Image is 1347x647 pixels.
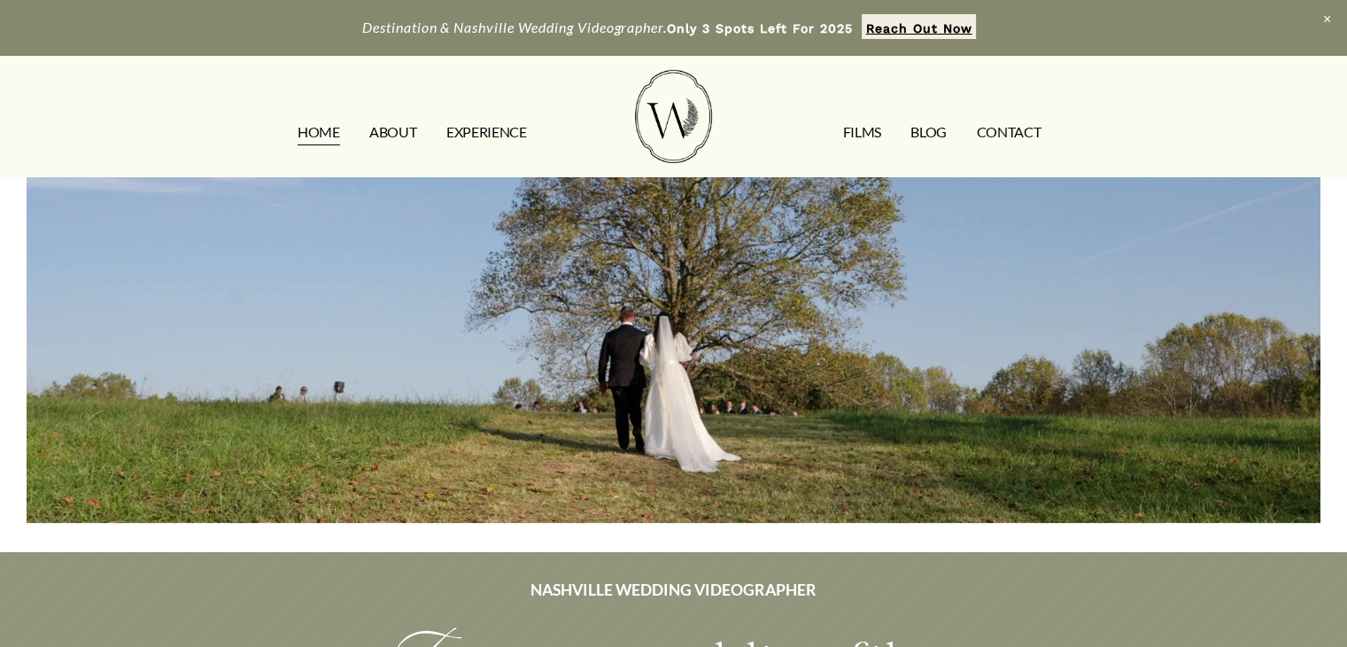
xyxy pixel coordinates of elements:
[446,119,527,147] a: EXPERIENCE
[369,119,416,147] a: ABOUT
[842,119,880,147] a: FILMS
[862,14,976,39] a: Reach Out Now
[976,119,1041,147] a: CONTACT
[866,21,972,35] strong: Reach Out Now
[635,70,711,163] img: Wild Fern Weddings
[298,119,340,147] a: HOME
[530,581,817,599] strong: NASHVILLE WEDDING VIDEOGRAPHER
[910,119,947,147] a: Blog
